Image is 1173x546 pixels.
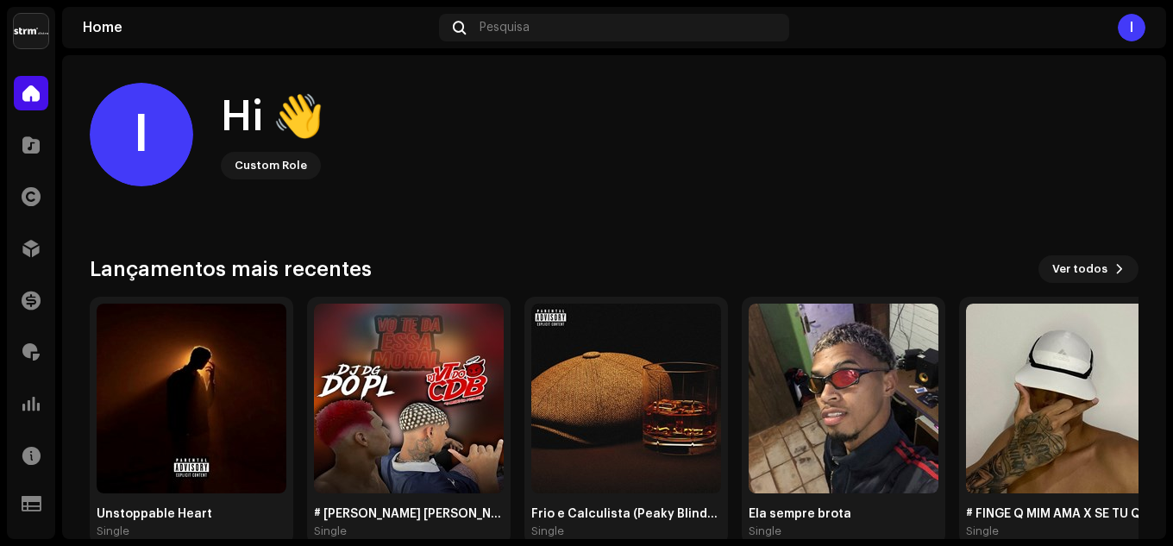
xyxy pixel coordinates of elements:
img: 8c50eebb-5ae0-4667-8fd8-8f3718262623 [749,304,938,493]
div: I [1118,14,1145,41]
div: # [PERSON_NAME] [PERSON_NAME] MORAL KKKK [314,507,504,521]
img: dad557dd-4935-4641-980a-3f6e3d86913f [97,304,286,493]
img: 408b884b-546b-4518-8448-1008f9c76b02 [14,14,48,48]
div: Hi 👋 [221,90,324,145]
div: Single [97,524,129,538]
div: Single [314,524,347,538]
img: 09ea3031-b5b7-4a1c-8f85-12696e1d6799 [314,304,504,493]
div: Single [966,524,999,538]
div: Custom Role [235,155,307,176]
div: I [90,83,193,186]
button: Ver todos [1038,255,1138,283]
div: Frio e Calculista (Peaky Blinders) [531,507,721,521]
div: Home [83,21,432,35]
img: 61e792c3-0e28-48b4-a710-212f7635b0cb [966,304,1156,493]
span: Ver todos [1052,252,1107,286]
div: # FINGE Q MIM AMA X SE TU QUER VEM BUSCAR [966,507,1156,521]
span: Pesquisa [480,21,530,35]
div: Unstoppable Heart [97,507,286,521]
div: Single [749,524,781,538]
img: 73b86383-e58f-428c-b202-82e7cfc58ac0 [531,304,721,493]
div: Ela sempre brota [749,507,938,521]
h3: Lançamentos mais recentes [90,255,372,283]
div: Single [531,524,564,538]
